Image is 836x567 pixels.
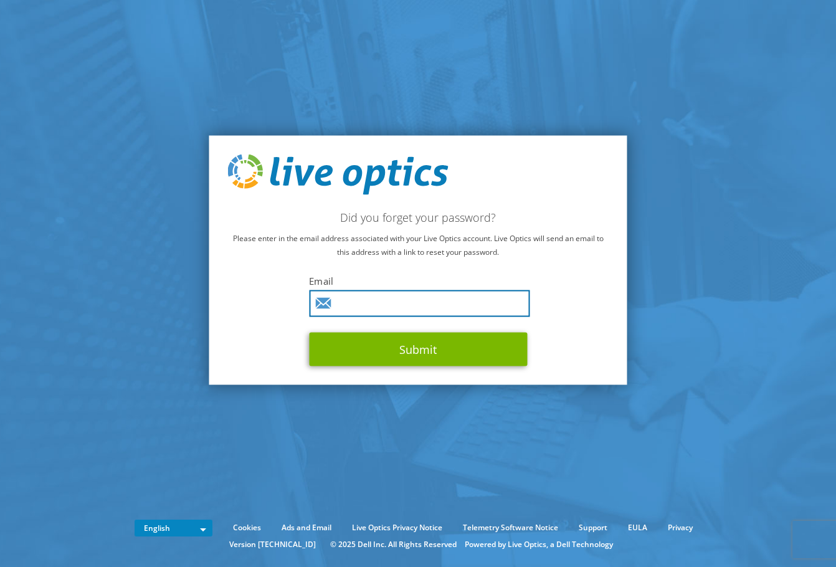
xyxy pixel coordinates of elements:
[324,538,463,551] li: © 2025 Dell Inc. All Rights Reserved
[309,333,527,366] button: Submit
[224,521,270,535] a: Cookies
[343,521,452,535] a: Live Optics Privacy Notice
[619,521,657,535] a: EULA
[228,211,609,224] h2: Did you forget your password?
[272,521,341,535] a: Ads and Email
[465,538,613,551] li: Powered by Live Optics, a Dell Technology
[228,154,449,195] img: live_optics_svg.svg
[309,275,527,287] label: Email
[658,521,702,535] a: Privacy
[228,232,609,259] p: Please enter in the email address associated with your Live Optics account. Live Optics will send...
[223,538,322,551] li: Version [TECHNICAL_ID]
[569,521,617,535] a: Support
[454,521,568,535] a: Telemetry Software Notice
